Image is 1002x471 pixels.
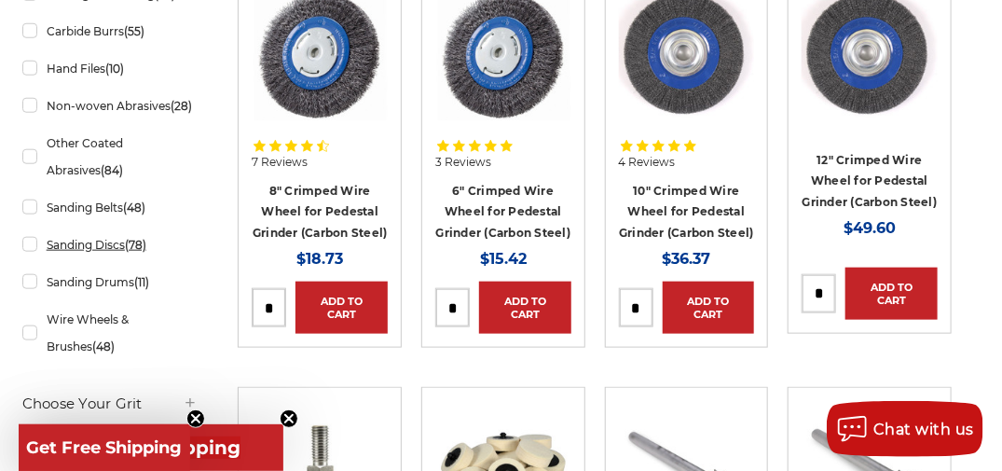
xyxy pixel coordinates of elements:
[479,282,571,334] a: Add to Cart
[123,201,145,215] span: (48)
[92,339,115,353] span: (48)
[873,421,974,438] span: Chat with us
[280,409,298,428] button: Close teaser
[22,191,199,224] a: Sanding Belts
[295,282,388,334] a: Add to Cart
[619,184,754,240] a: 10" Crimped Wire Wheel for Pedestal Grinder (Carbon Steel)
[663,282,755,334] a: Add to Cart
[435,157,491,168] span: 3 Reviews
[22,52,199,85] a: Hand Files
[22,15,199,48] a: Carbide Burrs
[296,250,343,268] span: $18.73
[436,184,571,240] a: 6" Crimped Wire Wheel for Pedestal Grinder (Carbon Steel)
[480,250,527,268] span: $15.42
[186,409,205,428] button: Close teaser
[22,393,199,415] h5: Choose Your Grit
[27,437,183,458] span: Get Free Shipping
[19,424,283,471] div: Get Free ShippingClose teaser
[105,62,124,76] span: (10)
[22,266,199,298] a: Sanding Drums
[22,90,199,122] a: Non-woven Abrasives
[22,127,199,187] a: Other Coated Abrasives
[22,229,199,261] a: Sanding Discs
[827,401,983,457] button: Chat with us
[844,219,896,237] span: $49.60
[124,24,144,38] span: (55)
[134,275,149,289] span: (11)
[803,153,938,209] a: 12" Crimped Wire Wheel for Pedestal Grinder (Carbon Steel)
[845,268,938,320] a: Add to Cart
[125,238,146,252] span: (78)
[22,303,199,363] a: Wire Wheels & Brushes
[253,184,388,240] a: 8" Crimped Wire Wheel for Pedestal Grinder (Carbon Steel)
[619,157,676,168] span: 4 Reviews
[19,424,190,471] div: Get Free ShippingClose teaser
[171,99,192,113] span: (28)
[252,157,308,168] span: 7 Reviews
[662,250,710,268] span: $36.37
[101,163,123,177] span: (84)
